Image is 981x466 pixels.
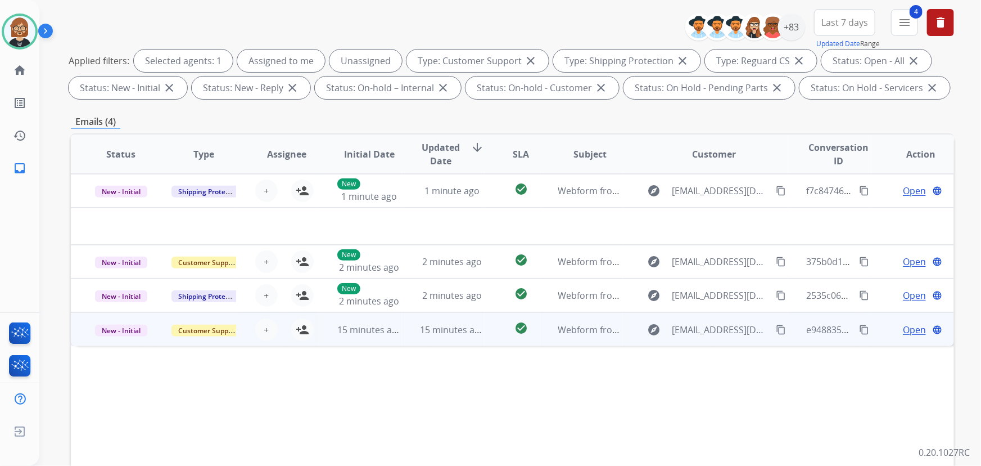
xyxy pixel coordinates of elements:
mat-icon: list_alt [13,96,26,110]
span: Shipping Protection [171,290,248,302]
mat-icon: explore [648,289,661,302]
mat-icon: delete [934,16,947,29]
mat-icon: content_copy [776,257,786,267]
mat-icon: close [676,54,689,68]
span: Last 7 days [821,20,868,25]
button: + [255,180,278,202]
button: Last 7 days [814,9,875,36]
mat-icon: home [13,64,26,77]
span: 1 minute ago [424,185,480,197]
div: Status: New - Reply [192,77,310,99]
span: 2535c069-8f7c-4ecf-81ac-1de675716684 [806,289,973,302]
button: 4 [891,9,918,36]
span: New - Initial [95,290,147,302]
span: 2 minutes ago [339,295,399,307]
div: Assigned to me [237,50,325,72]
p: New [337,178,360,190]
span: New - Initial [95,325,147,337]
span: Customer Support [171,257,245,268]
span: Webform from [EMAIL_ADDRESS][DOMAIN_NAME] on [DATE] [558,289,813,302]
div: Status: On Hold - Pending Parts [623,77,795,99]
mat-icon: close [770,81,784,95]
mat-icon: explore [648,184,661,198]
span: Subject [573,147,607,161]
div: Unassigned [329,50,402,72]
span: e9488350-6831-4661-9f73-f02360bbaffd [806,324,973,336]
mat-icon: close [925,81,939,95]
div: Type: Customer Support [406,50,549,72]
span: 15 minutes ago [420,324,485,336]
span: [EMAIL_ADDRESS][DOMAIN_NAME] [672,289,770,302]
mat-icon: inbox [13,162,26,175]
button: + [255,284,278,307]
div: Status: On Hold - Servicers [799,77,950,99]
div: Selected agents: 1 [134,50,233,72]
span: Webform from [EMAIL_ADDRESS][DOMAIN_NAME] on [DATE] [558,324,813,336]
span: + [264,323,269,337]
div: Status: On-hold – Internal [315,77,461,99]
span: 4 [910,5,923,19]
span: New - Initial [95,257,147,268]
span: [EMAIL_ADDRESS][DOMAIN_NAME] [672,184,770,198]
span: 15 minutes ago [337,324,403,336]
mat-icon: content_copy [859,257,869,267]
span: Customer [693,147,736,161]
mat-icon: explore [648,255,661,268]
div: +83 [778,14,805,41]
div: Status: New - Initial [69,77,187,99]
mat-icon: content_copy [776,290,786,301]
span: + [264,289,269,302]
mat-icon: close [524,54,537,68]
mat-icon: arrow_downward [471,141,484,154]
mat-icon: person_add [296,323,309,337]
mat-icon: check_circle [514,321,528,335]
span: Status [106,147,135,161]
span: Open [903,184,926,198]
span: Conversation ID [806,141,870,168]
span: Webform from [EMAIL_ADDRESS][DOMAIN_NAME] on [DATE] [558,185,813,197]
mat-icon: content_copy [776,186,786,196]
p: New [337,249,360,261]
span: 1 minute ago [341,190,397,203]
mat-icon: language [932,257,942,267]
mat-icon: check_circle [514,253,528,267]
span: f7c84746-4729-42b4-ad97-83f0922f23d9 [806,185,974,197]
img: avatar [4,16,35,47]
mat-icon: content_copy [859,186,869,196]
mat-icon: language [932,186,942,196]
p: Applied filters: [69,54,129,68]
mat-icon: close [162,81,176,95]
div: Type: Reguard CS [705,50,817,72]
span: Webform from [EMAIL_ADDRESS][DOMAIN_NAME] on [DATE] [558,256,813,268]
span: Initial Date [344,147,395,161]
span: Open [903,255,926,268]
span: 375b0d11-7283-4400-9cca-1a0eac46ca4d [806,256,979,268]
span: Open [903,323,926,337]
div: Type: Shipping Protection [553,50,700,72]
span: Shipping Protection [171,186,248,198]
mat-icon: menu [898,16,911,29]
span: 2 minutes ago [422,289,482,302]
span: 2 minutes ago [339,261,399,274]
mat-icon: close [594,81,608,95]
mat-icon: check_circle [514,287,528,301]
mat-icon: history [13,129,26,142]
span: + [264,184,269,198]
span: [EMAIL_ADDRESS][DOMAIN_NAME] [672,255,770,268]
mat-icon: close [792,54,806,68]
mat-icon: content_copy [859,325,869,335]
span: SLA [513,147,529,161]
th: Action [871,135,954,174]
p: New [337,283,360,294]
mat-icon: content_copy [776,325,786,335]
span: Open [903,289,926,302]
span: Customer Support [171,325,245,337]
span: 2 minutes ago [422,256,482,268]
mat-icon: close [436,81,450,95]
span: [EMAIL_ADDRESS][DOMAIN_NAME] [672,323,770,337]
p: Emails (4) [71,115,120,129]
mat-icon: language [932,325,942,335]
p: 0.20.1027RC [919,446,970,459]
mat-icon: person_add [296,184,309,198]
button: + [255,250,278,273]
